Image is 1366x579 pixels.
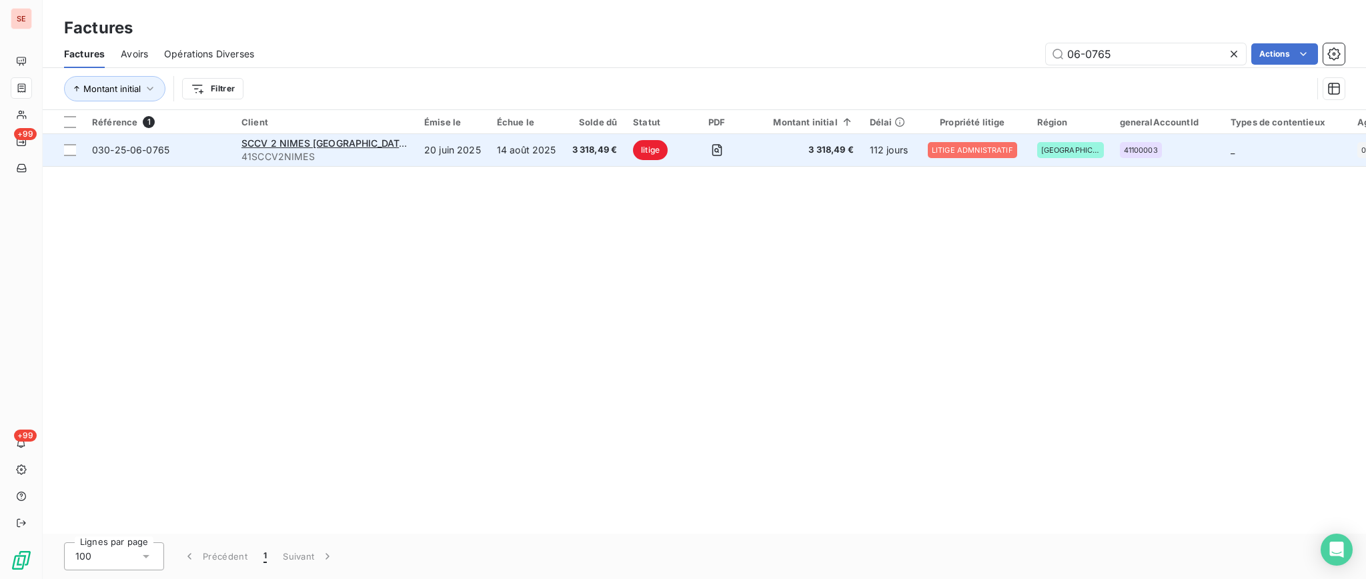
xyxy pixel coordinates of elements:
[175,542,255,570] button: Précédent
[924,117,1020,127] div: Propriété litige
[64,16,133,40] h3: Factures
[83,83,141,94] span: Montant initial
[1231,144,1235,155] span: _
[870,117,908,127] div: Délai
[424,117,481,127] div: Émise le
[143,116,155,128] span: 1
[263,550,267,563] span: 1
[692,117,741,127] div: PDF
[11,550,32,571] img: Logo LeanPay
[14,128,37,140] span: +99
[275,542,342,570] button: Suivant
[1251,43,1318,65] button: Actions
[1041,146,1100,154] span: [GEOGRAPHIC_DATA]
[75,550,91,563] span: 100
[121,47,148,61] span: Avoirs
[1231,117,1341,127] div: Types de contentieux
[1124,146,1158,154] span: 41100003
[757,143,853,157] span: 3 318,49 €
[572,117,618,127] div: Solde dû
[862,134,916,166] td: 112 jours
[497,117,556,127] div: Échue le
[92,117,137,127] span: Référence
[932,146,1013,154] span: LITIGE ADMNISTRATIF
[64,47,105,61] span: Factures
[489,134,564,166] td: 14 août 2025
[11,8,32,29] div: SE
[416,134,489,166] td: 20 juin 2025
[182,78,243,99] button: Filtrer
[1120,117,1215,127] div: generalAccountId
[255,542,275,570] button: 1
[92,144,169,155] span: 030-25-06-0765
[757,117,853,127] div: Montant initial
[14,430,37,442] span: +99
[633,117,676,127] div: Statut
[241,150,408,163] span: 41SCCV2NIMES
[64,76,165,101] button: Montant initial
[241,117,408,127] div: Client
[572,143,618,157] span: 3 318,49 €
[241,137,410,149] span: SCCV 2 NIMES [GEOGRAPHIC_DATA]
[1046,43,1246,65] input: Rechercher
[1037,117,1104,127] div: Région
[1321,534,1353,566] div: Open Intercom Messenger
[633,140,668,160] span: litige
[164,47,254,61] span: Opérations Diverses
